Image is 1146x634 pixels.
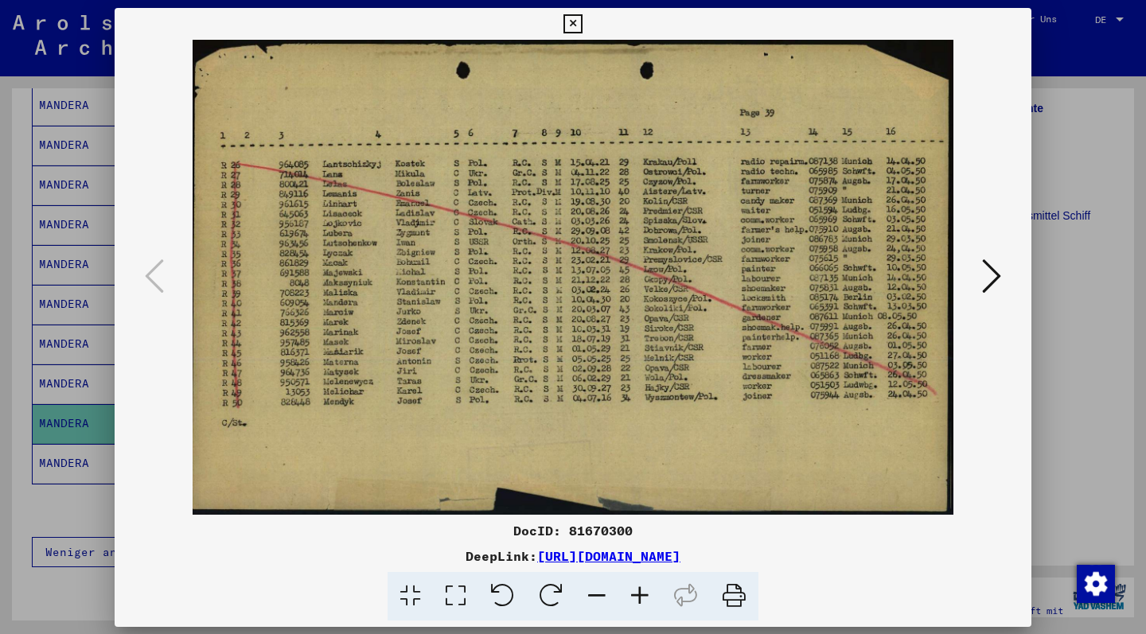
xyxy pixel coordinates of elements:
div: DocID: 81670300 [115,521,1031,540]
img: Zustimmung ändern [1077,565,1115,603]
div: DeepLink: [115,546,1031,566]
a: [URL][DOMAIN_NAME] [537,548,680,564]
img: 001.jpg [169,40,977,515]
div: Zustimmung ändern [1076,564,1114,602]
